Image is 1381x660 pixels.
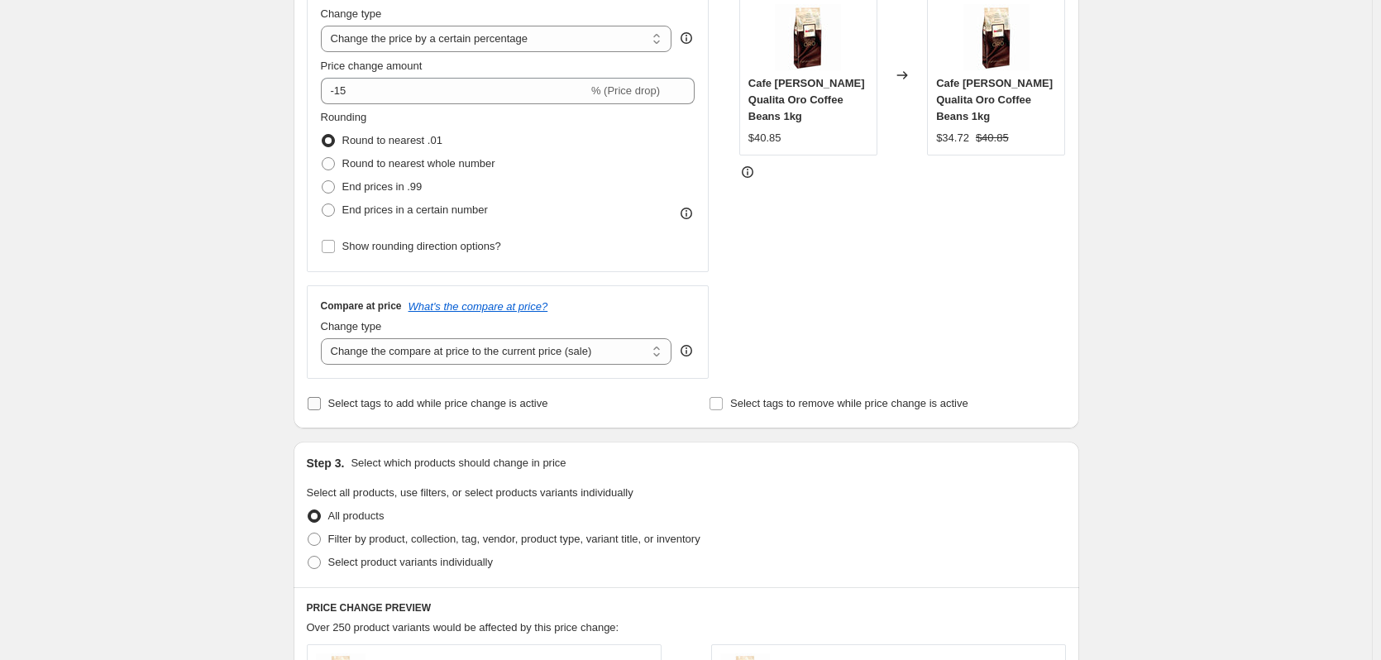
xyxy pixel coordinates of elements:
[342,134,442,146] span: Round to nearest .01
[976,130,1009,146] strike: $40.85
[328,509,385,522] span: All products
[321,299,402,313] h3: Compare at price
[591,84,660,97] span: % (Price drop)
[321,320,382,332] span: Change type
[936,130,969,146] div: $34.72
[328,533,700,545] span: Filter by product, collection, tag, vendor, product type, variant title, or inventory
[678,342,695,359] div: help
[321,7,382,20] span: Change type
[409,300,548,313] button: What's the compare at price?
[678,30,695,46] div: help
[342,203,488,216] span: End prices in a certain number
[321,111,367,123] span: Rounding
[321,60,423,72] span: Price change amount
[307,486,633,499] span: Select all products, use filters, or select products variants individually
[730,397,968,409] span: Select tags to remove while price change is active
[963,4,1030,70] img: Qualita-Oro-768x768_80x.jpg
[748,130,781,146] div: $40.85
[351,455,566,471] p: Select which products should change in price
[342,240,501,252] span: Show rounding direction options?
[342,180,423,193] span: End prices in .99
[775,4,841,70] img: Qualita-Oro-768x768_80x.jpg
[936,77,1053,122] span: Cafe [PERSON_NAME] Qualita Oro Coffee Beans 1kg
[328,556,493,568] span: Select product variants individually
[307,601,1066,615] h6: PRICE CHANGE PREVIEW
[328,397,548,409] span: Select tags to add while price change is active
[342,157,495,170] span: Round to nearest whole number
[307,621,619,634] span: Over 250 product variants would be affected by this price change:
[307,455,345,471] h2: Step 3.
[748,77,865,122] span: Cafe [PERSON_NAME] Qualita Oro Coffee Beans 1kg
[321,78,588,104] input: -15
